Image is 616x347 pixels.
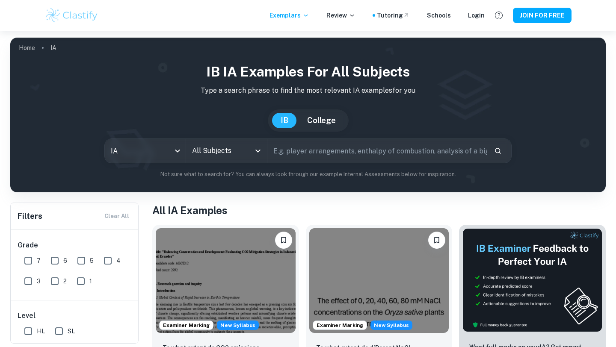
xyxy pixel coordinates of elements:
p: Type a search phrase to find the most relevant IA examples for you [17,85,599,96]
span: 2 [63,276,67,286]
button: JOIN FOR FREE [513,8,572,23]
span: 1 [89,276,92,286]
button: College [299,113,344,128]
button: Please log in to bookmark exemplars [275,232,292,249]
button: Help and Feedback [492,8,506,23]
button: Open [252,145,264,157]
span: New Syllabus [217,321,259,330]
div: Starting from the May 2026 session, the ESS IA requirements have changed. We created this exempla... [217,321,259,330]
a: Home [19,42,35,54]
span: Examiner Marking [313,321,367,329]
button: Search [491,144,505,158]
img: ESS IA example thumbnail: To what extent do diPerent NaCl concentr [309,228,449,333]
a: Login [468,11,485,20]
p: IA [50,43,56,53]
span: 4 [116,256,121,265]
img: Thumbnail [462,228,602,332]
span: SL [68,326,75,336]
span: Examiner Marking [160,321,213,329]
p: Review [326,11,355,20]
span: 3 [37,276,41,286]
span: HL [37,326,45,336]
span: 5 [90,256,94,265]
div: Starting from the May 2026 session, the ESS IA requirements have changed. We created this exempla... [370,321,412,330]
input: E.g. player arrangements, enthalpy of combustion, analysis of a big city... [267,139,487,163]
span: New Syllabus [370,321,412,330]
span: 7 [37,256,41,265]
div: IA [105,139,186,163]
button: IB [272,113,297,128]
button: Please log in to bookmark exemplars [428,232,445,249]
h1: IB IA examples for all subjects [17,62,599,82]
span: 6 [63,256,67,265]
a: Schools [427,11,451,20]
h1: All IA Examples [152,203,606,218]
h6: Filters [18,210,42,222]
p: Not sure what to search for? You can always look through our example Internal Assessments below f... [17,170,599,179]
img: Clastify logo [44,7,99,24]
img: ESS IA example thumbnail: To what extent do CO2 emissions contribu [156,228,296,333]
p: Exemplars [269,11,309,20]
h6: Level [18,311,132,321]
a: Tutoring [377,11,410,20]
h6: Grade [18,240,132,250]
img: profile cover [10,38,606,192]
